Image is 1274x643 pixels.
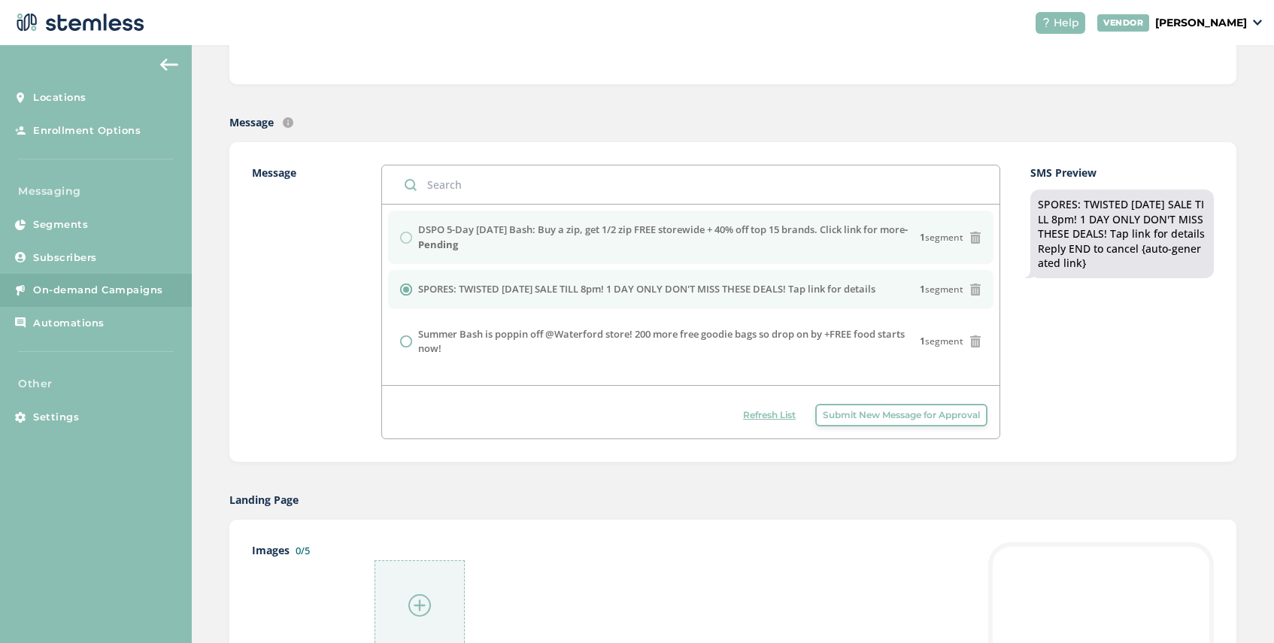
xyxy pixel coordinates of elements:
img: icon_down-arrow-small-66adaf34.svg [1253,20,1262,26]
strong: 1 [920,335,925,347]
span: segment [920,231,963,244]
img: icon-help-white-03924b79.svg [1042,18,1051,27]
label: Landing Page [229,492,299,508]
span: segment [920,335,963,348]
span: Automations [33,316,105,331]
span: segment [920,283,963,296]
label: Message [252,165,352,439]
span: Help [1054,15,1079,31]
input: Search [382,165,999,204]
label: SPORES: TWISTED [DATE] SALE TILL 8pm! 1 DAY ONLY DON'T MISS THESE DEALS! Tap link for details [418,282,875,297]
span: Locations [33,90,86,105]
div: SPORES: TWISTED [DATE] SALE TILL 8pm! 1 DAY ONLY DON'T MISS THESE DEALS! Tap link for details Rep... [1038,197,1206,271]
label: Message [229,114,274,130]
span: Enrollment Options [33,123,141,138]
strong: 1 [920,231,925,244]
button: Refresh List [736,404,803,426]
label: Summer Bash is poppin off @Waterford store! 200 more free goodie bags so drop on by +FREE food st... [418,327,920,356]
img: icon-arrow-back-accent-c549486e.svg [160,59,178,71]
span: On-demand Campaigns [33,283,163,298]
label: 0/5 [296,544,310,557]
img: icon-circle-plus-45441306.svg [408,594,431,617]
span: Submit New Message for Approval [823,408,980,422]
label: DSPO 5-Day [DATE] Bash: Buy a zip, get 1/2 zip FREE storewide + 40% off top 15 brands. Click link... [418,223,920,252]
label: SMS Preview [1030,165,1214,180]
strong: - Pending [418,223,908,251]
img: logo-dark-0685b13c.svg [12,8,144,38]
img: icon-info-236977d2.svg [283,117,293,128]
span: Subscribers [33,250,97,265]
iframe: Chat Widget [1199,571,1274,643]
button: Submit New Message for Approval [815,404,987,426]
span: Refresh List [743,408,796,422]
div: VENDOR [1097,14,1149,32]
p: [PERSON_NAME] [1155,15,1247,31]
strong: 1 [920,283,925,296]
span: Segments [33,217,88,232]
span: Settings [33,410,79,425]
